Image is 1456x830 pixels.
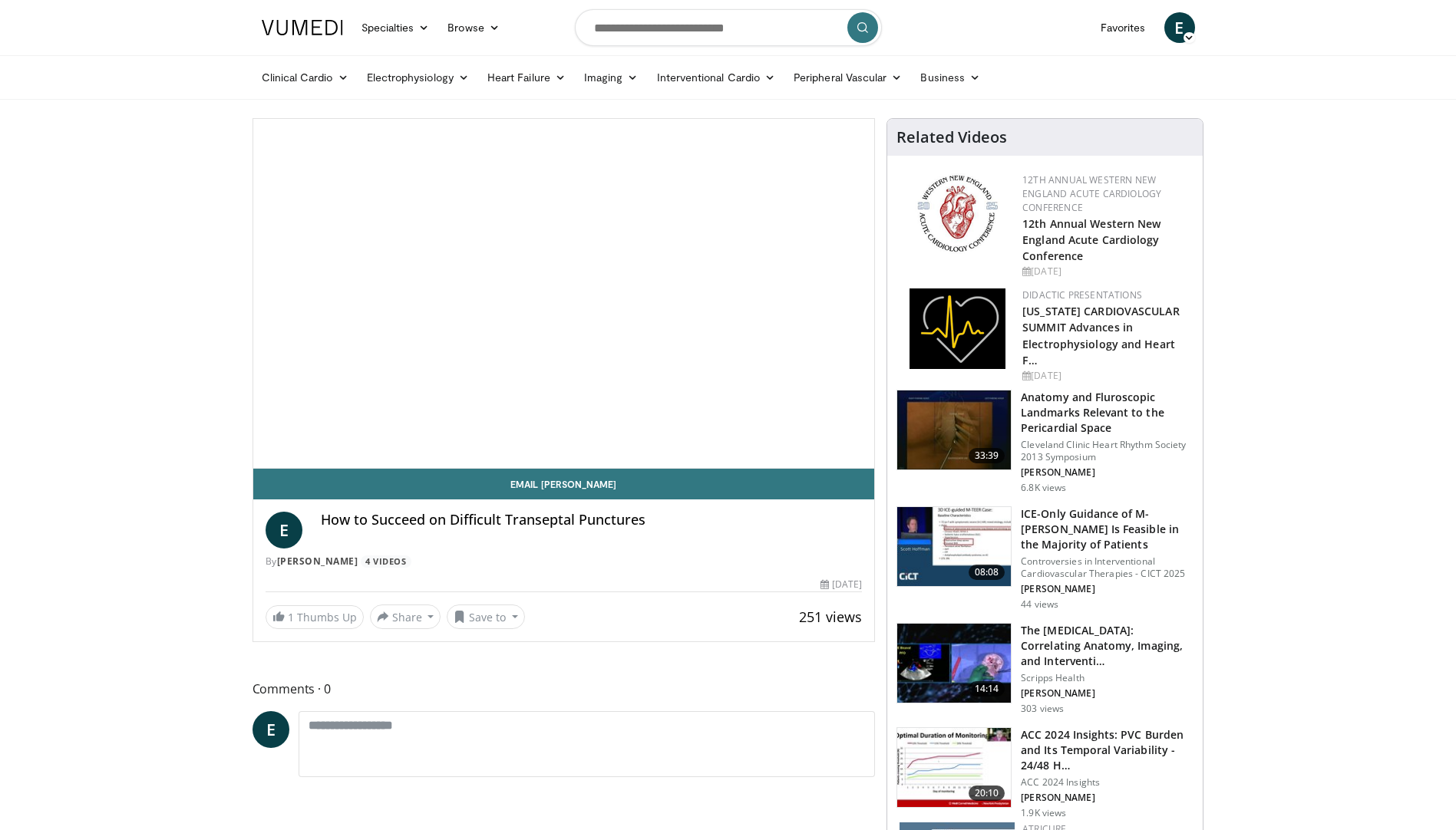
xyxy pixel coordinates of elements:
a: 1 Thumbs Up [266,605,364,629]
div: [DATE] [1022,265,1190,278]
a: 12th Annual Western New England Acute Cardiology Conference [1022,173,1161,214]
div: [DATE] [1022,369,1190,383]
span: 33:39 [969,448,1005,463]
a: 08:08 ICE-Only Guidance of M-[PERSON_NAME] Is Feasible in the Majority of Patients Controversies ... [896,506,1194,611]
img: T6d-rUZNqcn4uJqH4xMDoxOmdtO40mAx.150x105_q85_crop-smart_upscale.jpg [897,390,1011,470]
a: Interventional Cardio [648,62,785,93]
span: 1 [288,610,294,624]
a: Heart Failure [478,62,575,93]
p: 1.9K views [1021,807,1066,819]
p: 44 views [1021,598,1058,611]
p: [PERSON_NAME] [1021,687,1194,700]
a: Imaging [575,62,648,93]
p: ACC 2024 Insights [1021,776,1194,789]
p: [PERSON_NAME] [1021,792,1194,804]
img: 0954f259-7907-4053-a817-32a96463ecc8.png.150x105_q85_autocrop_double_scale_upscale_version-0.2.png [915,173,1000,254]
a: 20:10 ACC 2024 Insights: PVC Burden and Its Temporal Variability - 24/48 H… ACC 2024 Insights [PE... [896,727,1194,819]
div: By [266,555,863,568]
span: 14:14 [969,681,1005,697]
h3: ACC 2024 Insights: PVC Burden and Its Temporal Variability - 24/48 H… [1021,727,1194,773]
a: Peripheral Vascular [784,62,911,93]
a: [PERSON_NAME] [277,555,358,568]
a: E [266,512,302,548]
a: Clinical Cardio [253,62,358,93]
a: Electrophysiology [358,62,478,93]
input: Search topics, interventions [575,9,882,46]
div: [DATE] [820,578,862,591]
span: 251 views [799,608,862,626]
a: 14:14 The [MEDICAL_DATA]: Correlating Anatomy, Imaging, and Interventi… Scripps Health [PERSON_NA... [896,623,1194,715]
a: Business [911,62,989,93]
h3: The [MEDICAL_DATA]: Correlating Anatomy, Imaging, and Interventi… [1021,623,1194,669]
h4: How to Succeed on Difficult Transeptal Punctures [321,512,863,529]
a: E [1164,12,1195,43]
p: [PERSON_NAME] [1021,466,1194,479]
h3: ICE-Only Guidance of M-[PERSON_NAME] Is Feasible in the Majority of Patients [1021,506,1194,552]
a: Favorites [1091,12,1155,43]
a: [US_STATE] CARDIOVASCULAR SUMMIT Advances in Electrophysiology and Heart F… [1022,304,1180,367]
img: cbd07656-10dd-45e3-bda0-243d5c95e0d6.150x105_q85_crop-smart_upscale.jpg [897,728,1011,808]
a: 4 Videos [361,555,411,568]
p: Cleveland Clinic Heart Rhythm Society 2013 Symposium [1021,439,1194,463]
h3: Anatomy and Fluroscopic Landmarks Relevant to the Pericardial Space [1021,390,1194,436]
div: Didactic Presentations [1022,288,1190,302]
span: 20:10 [969,786,1005,801]
a: Specialties [352,12,439,43]
p: 303 views [1021,703,1064,715]
span: Comments 0 [253,679,876,699]
a: Browse [438,12,509,43]
button: Save to [447,604,525,629]
h4: Related Videos [896,128,1007,147]
p: 6.8K views [1021,482,1066,494]
p: Controversies in Interventional Cardiovascular Therapies - CICT 2025 [1021,555,1194,580]
img: 1860aa7a-ba06-47e3-81a4-3dc728c2b4cf.png.150x105_q85_autocrop_double_scale_upscale_version-0.2.png [910,288,1005,369]
a: 12th Annual Western New England Acute Cardiology Conference [1022,216,1161,263]
img: fede39b4-0d95-44c6-bde6-76b1e7600eac.150x105_q85_crop-smart_upscale.jpg [897,624,1011,703]
button: Share [370,604,441,629]
a: E [253,711,289,748]
img: fcb15c31-2875-424b-8de0-33f93802a88c.150x105_q85_crop-smart_upscale.jpg [897,507,1011,587]
video-js: Video Player [253,119,875,469]
p: [PERSON_NAME] [1021,583,1194,595]
p: Scripps Health [1021,672,1194,684]
a: 33:39 Anatomy and Fluroscopic Landmarks Relevant to the Pericardial Space Cleveland Clinic Heart ... [896,390,1194,494]
span: 08:08 [969,565,1005,580]
a: Email [PERSON_NAME] [253,469,875,499]
img: VuMedi Logo [262,20,343,35]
